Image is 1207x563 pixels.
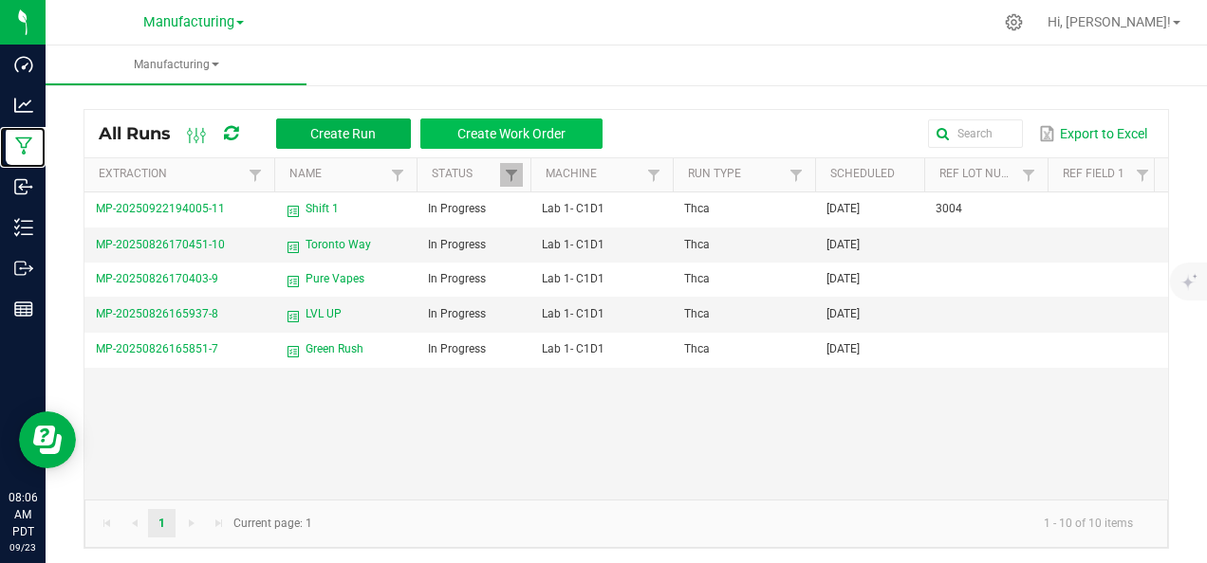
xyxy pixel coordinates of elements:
[500,163,523,187] a: Filter
[46,45,306,85] a: Manufacturing
[826,202,860,215] span: [DATE]
[1048,14,1171,29] span: Hi, [PERSON_NAME]!
[9,489,37,540] p: 08:06 AM PDT
[1017,163,1040,187] a: Filter
[939,167,1016,182] a: Ref Lot NumberSortable
[96,238,225,251] span: MP-20250826170451-10
[14,55,33,74] inline-svg: Dashboard
[9,540,37,554] p: 09/23
[306,236,371,254] span: Toronto Way
[289,167,385,182] a: NameSortable
[306,340,363,358] span: Green Rush
[99,167,243,182] a: ExtractionSortable
[310,126,376,141] span: Create Run
[244,163,267,187] a: Filter
[19,411,76,468] iframe: Resource center
[684,307,710,320] span: Thca
[642,163,665,187] a: Filter
[428,238,486,251] span: In Progress
[432,167,499,182] a: StatusSortable
[14,177,33,196] inline-svg: Inbound
[14,259,33,278] inline-svg: Outbound
[1063,167,1130,182] a: Ref Field 1Sortable
[546,167,641,182] a: MachineSortable
[306,200,339,218] span: Shift 1
[96,202,225,215] span: MP-20250922194005-11
[428,342,486,355] span: In Progress
[826,307,860,320] span: [DATE]
[928,119,1023,148] input: Search
[688,167,784,182] a: Run TypeSortable
[830,167,917,182] a: ScheduledSortable
[428,202,486,215] span: In Progress
[99,118,617,150] div: All Runs
[96,272,218,285] span: MP-20250826170403-9
[306,305,342,323] span: LVL UP
[96,307,218,320] span: MP-20250826165937-8
[684,342,710,355] span: Thca
[386,163,409,187] a: Filter
[457,126,566,141] span: Create Work Order
[96,342,218,355] span: MP-20250826165851-7
[324,508,1148,539] kendo-pager-info: 1 - 10 of 10 items
[785,163,808,187] a: Filter
[684,202,710,215] span: Thca
[143,14,234,30] span: Manufacturing
[1034,118,1152,150] button: Export to Excel
[84,499,1168,548] kendo-pager: Current page: 1
[684,272,710,285] span: Thca
[420,118,603,149] button: Create Work Order
[14,300,33,318] inline-svg: Reports
[826,238,860,251] span: [DATE]
[14,218,33,237] inline-svg: Inventory
[428,272,486,285] span: In Progress
[1131,163,1154,187] a: Filter
[276,118,411,149] button: Create Run
[826,272,860,285] span: [DATE]
[936,202,962,215] span: 3004
[542,307,604,320] span: Lab 1- C1D1
[542,272,604,285] span: Lab 1- C1D1
[14,136,33,155] inline-svg: Manufacturing
[826,342,860,355] span: [DATE]
[542,342,604,355] span: Lab 1- C1D1
[684,238,710,251] span: Thca
[148,509,176,537] a: Page 1
[14,96,33,115] inline-svg: Analytics
[542,202,604,215] span: Lab 1- C1D1
[542,238,604,251] span: Lab 1- C1D1
[306,270,364,288] span: Pure Vapes
[428,307,486,320] span: In Progress
[46,57,306,73] span: Manufacturing
[1002,13,1026,31] div: Manage settings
